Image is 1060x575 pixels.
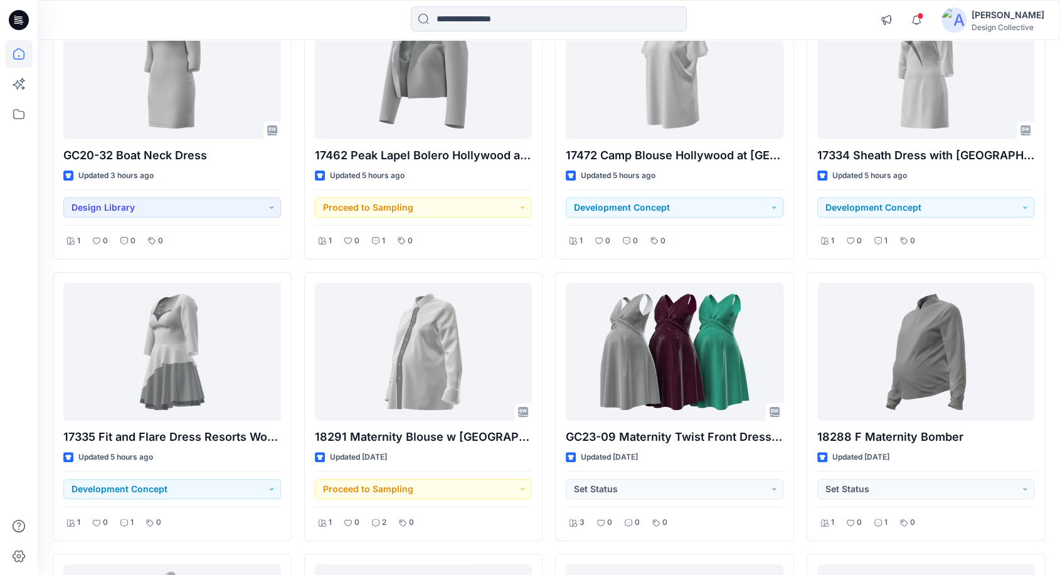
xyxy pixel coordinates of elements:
[566,147,783,164] p: 17472 Camp Blouse Hollywood at [GEOGRAPHIC_DATA]
[817,283,1035,421] a: 18288 F Maternity Bomber
[63,147,281,164] p: GC20-32 Boat Neck Dress
[354,235,359,248] p: 0
[580,516,585,529] p: 3
[315,283,533,421] a: 18291 Maternity Blouse w Contrast Center Panel Resorts World NYC
[607,516,612,529] p: 0
[63,283,281,421] a: 17335 Fit and Flare Dress Resorts World
[77,235,80,248] p: 1
[330,451,387,464] p: Updated [DATE]
[409,516,414,529] p: 0
[662,516,667,529] p: 0
[63,1,281,139] a: GC20-32 Boat Neck Dress
[941,8,967,33] img: avatar
[857,235,862,248] p: 0
[910,235,915,248] p: 0
[78,169,154,182] p: Updated 3 hours ago
[817,147,1035,164] p: 17334 Sheath Dress with [GEOGRAPHIC_DATA] World [GEOGRAPHIC_DATA]
[408,235,413,248] p: 0
[315,147,533,164] p: 17462 Peak Lapel Bolero Hollywood at [GEOGRAPHIC_DATA]
[382,235,385,248] p: 1
[831,516,834,529] p: 1
[884,516,888,529] p: 1
[130,516,134,529] p: 1
[329,516,332,529] p: 1
[884,235,888,248] p: 1
[382,516,386,529] p: 2
[972,23,1044,32] div: Design Collective
[103,516,108,529] p: 0
[354,516,359,529] p: 0
[566,428,783,446] p: GC23-09 Maternity Twist Front Dress_In Progress
[605,235,610,248] p: 0
[566,283,783,421] a: GC23-09 Maternity Twist Front Dress_In Progress
[78,451,153,464] p: Updated 5 hours ago
[857,516,862,529] p: 0
[832,451,889,464] p: Updated [DATE]
[77,516,80,529] p: 1
[581,169,655,182] p: Updated 5 hours ago
[158,235,163,248] p: 0
[972,8,1044,23] div: [PERSON_NAME]
[660,235,665,248] p: 0
[580,235,583,248] p: 1
[130,235,135,248] p: 0
[817,1,1035,139] a: 17334 Sheath Dress with Lapel Resorts World NYC
[63,428,281,446] p: 17335 Fit and Flare Dress Resorts World
[581,451,638,464] p: Updated [DATE]
[330,169,405,182] p: Updated 5 hours ago
[633,235,638,248] p: 0
[315,428,533,446] p: 18291 Maternity Blouse w [GEOGRAPHIC_DATA] [GEOGRAPHIC_DATA]
[817,428,1035,446] p: 18288 F Maternity Bomber
[156,516,161,529] p: 0
[103,235,108,248] p: 0
[566,1,783,139] a: 17472 Camp Blouse Hollywood at Pen National
[910,516,915,529] p: 0
[329,235,332,248] p: 1
[831,235,834,248] p: 1
[315,1,533,139] a: 17462 Peak Lapel Bolero Hollywood at Pen National
[832,169,907,182] p: Updated 5 hours ago
[635,516,640,529] p: 0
